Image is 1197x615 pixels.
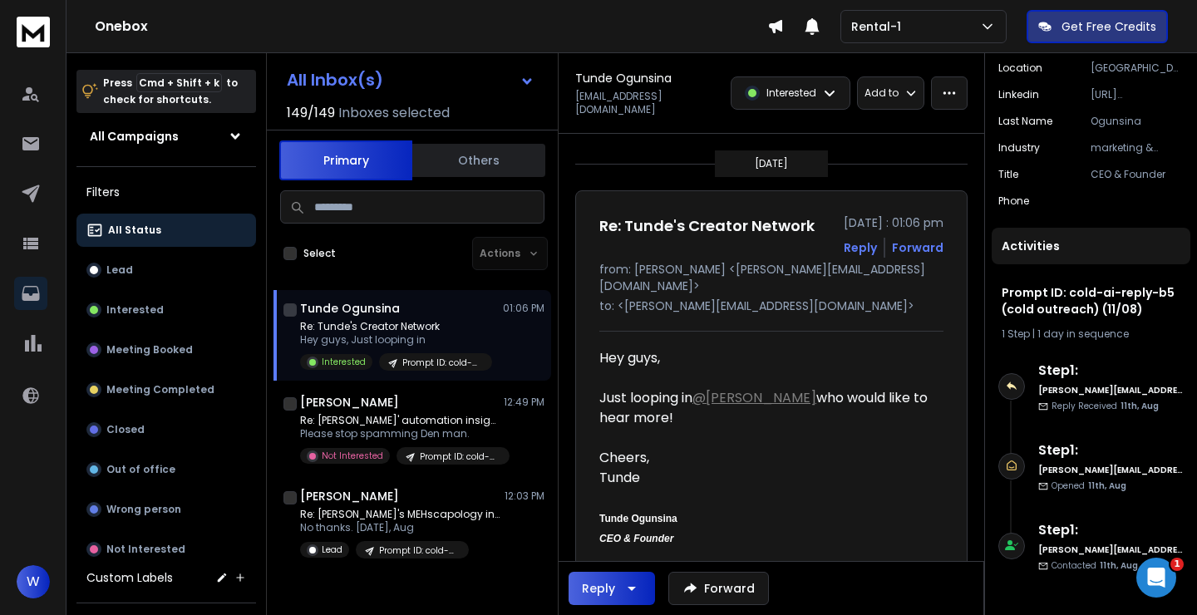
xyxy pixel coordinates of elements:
div: Recent message [34,238,298,255]
span: 149 / 149 [287,103,335,123]
button: Interested [76,293,256,327]
div: Activities [992,228,1190,264]
button: Out of office [76,453,256,486]
p: Rental-1 [851,18,908,35]
h6: Step 1 : [1038,520,1184,540]
p: Lead [322,544,342,556]
h1: All Campaigns [90,128,179,145]
h1: Re: Tunde's Creator Network [599,214,815,238]
p: [GEOGRAPHIC_DATA], [GEOGRAPHIC_DATA] [1091,61,1184,75]
p: Reply Received [1052,400,1159,412]
button: All Inbox(s) [273,63,548,96]
p: CEO & Founder [1091,168,1184,181]
p: Re: [PERSON_NAME]' automation insight [300,414,500,427]
p: Re: [PERSON_NAME]'s MEHscapology insights [300,508,500,521]
img: Profile image for Lakshita [34,263,67,296]
p: Hey guys, Just looping in [300,333,492,347]
p: to: <[PERSON_NAME][EMAIL_ADDRESS][DOMAIN_NAME]> [599,298,943,314]
button: All Campaigns [76,120,256,153]
button: W [17,565,50,598]
p: location [998,61,1042,75]
h1: Tunde Ogunsina [575,70,672,86]
p: Closed [106,423,145,436]
img: Profile image for Raj [229,27,263,60]
div: Hey guys, [599,348,930,368]
button: Others [412,142,545,179]
button: Reply [844,239,877,256]
h1: Tunde Ogunsina [300,300,400,317]
span: Search for help [34,406,135,424]
button: Messages [111,461,221,528]
span: Messages [138,503,195,514]
p: from: [PERSON_NAME] <[PERSON_NAME][EMAIL_ADDRESS][DOMAIN_NAME]> [599,261,943,294]
p: [URL][DOMAIN_NAME] [1091,88,1184,101]
p: Phone [998,194,1029,208]
a: @[PERSON_NAME] [692,388,816,407]
p: Press to check for shortcuts. [103,75,238,108]
div: Optimizing Warmup Settings in ReachInbox [34,445,278,480]
h3: Custom Labels [86,569,173,586]
button: Help [222,461,332,528]
div: We typically reply in under 15 minutes [34,351,278,368]
span: Home [37,503,74,514]
img: logo [17,17,50,47]
p: [DATE] [755,157,788,170]
p: Get Free Credits [1062,18,1156,35]
h6: [PERSON_NAME][EMAIL_ADDRESS][DOMAIN_NAME] [1038,544,1184,556]
h1: Onebox [95,17,767,37]
div: [PERSON_NAME] [74,279,170,297]
img: Profile image for Lakshita [261,27,294,60]
button: Primary [279,140,412,180]
div: Send us a messageWe typically reply in under 15 minutes [17,319,316,382]
div: Reply [582,580,615,597]
div: Forward [892,239,943,256]
iframe: Intercom live chat [1136,558,1176,598]
p: Interested [106,303,164,317]
p: Re: Tunde's Creator Network [300,320,492,333]
span: Cmd + Shift + k [136,73,222,92]
div: | [1002,327,1180,341]
p: Prompt ID: cold-ai-reply-b5 (cold outreach) (11/08) [420,450,500,463]
button: Search for help [24,398,308,431]
p: linkedin [998,88,1039,101]
button: Lead [76,253,256,287]
p: Prompt ID: cold-ai-reply-b5 (cold outreach) (11/08) [379,544,459,557]
button: Not Interested [76,533,256,566]
button: Reply [569,572,655,605]
img: logo [33,32,165,57]
span: 1 day in sequence [1037,327,1129,341]
div: • 3h ago [174,279,221,297]
button: Forward [668,572,769,605]
i: CEO & Founder [599,533,673,544]
p: 12:03 PM [505,490,544,503]
h6: [PERSON_NAME][EMAIL_ADDRESS][DOMAIN_NAME] [1038,384,1184,396]
p: industry [998,141,1040,155]
p: Add to [864,86,899,100]
p: Prompt ID: cold-ai-reply-b5 (cold outreach) (11/08) [402,357,482,369]
h6: [PERSON_NAME][EMAIL_ADDRESS][DOMAIN_NAME] [1038,464,1184,476]
div: Just looping in who would like to hear more! [599,388,930,428]
button: Meeting Booked [76,333,256,367]
p: Please stop spamming Den man. [300,427,500,440]
p: Not Interested [322,450,383,462]
h6: Step 1 : [1038,361,1184,381]
p: 12:49 PM [504,396,544,409]
h3: Inboxes selected [338,103,450,123]
div: Optimizing Warmup Settings in ReachInbox [24,438,308,486]
p: How can we assist you [DATE]? [33,146,299,203]
p: [DATE] : 01:06 pm [844,214,943,231]
span: 11th, Aug [1121,400,1159,412]
p: [EMAIL_ADDRESS][DOMAIN_NAME] [575,90,721,116]
p: Wrong person [106,503,181,516]
span: 11th, Aug [1100,559,1138,572]
p: Hi webai 👋 [33,118,299,146]
div: Profile image for LakshitaHey there, thanks for reaching out. Currently you can only connect 3 em... [17,248,315,310]
h1: Prompt ID: cold-ai-reply-b5 (cold outreach) (11/08) [1002,284,1180,317]
span: 1 Step [1002,327,1030,341]
p: No thanks. [DATE], Aug [300,521,500,534]
button: Wrong person [76,493,256,526]
button: Meeting Completed [76,373,256,406]
p: Not Interested [106,543,185,556]
h1: [PERSON_NAME] [300,394,399,411]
